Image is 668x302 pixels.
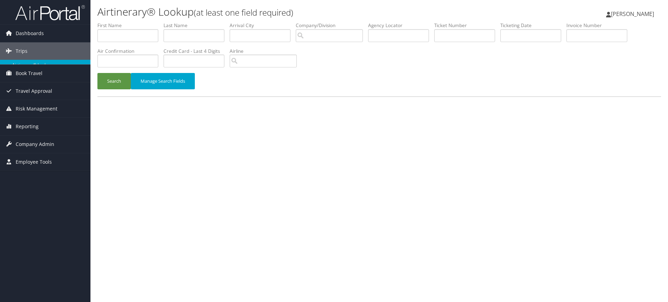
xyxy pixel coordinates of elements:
[16,65,42,82] span: Book Travel
[296,22,368,29] label: Company/Division
[15,5,85,21] img: airportal-logo.png
[97,22,164,29] label: First Name
[16,25,44,42] span: Dashboards
[230,48,302,55] label: Airline
[16,136,54,153] span: Company Admin
[611,10,654,18] span: [PERSON_NAME]
[131,73,195,89] button: Manage Search Fields
[16,42,27,60] span: Trips
[16,100,57,117] span: Risk Management
[164,22,230,29] label: Last Name
[500,22,566,29] label: Ticketing Date
[566,22,633,29] label: Invoice Number
[16,118,39,135] span: Reporting
[434,22,500,29] label: Ticket Number
[97,48,164,55] label: Air Confirmation
[16,153,52,171] span: Employee Tools
[16,82,52,100] span: Travel Approval
[230,22,296,29] label: Arrival City
[97,5,473,19] h1: Airtinerary® Lookup
[194,7,293,18] small: (at least one field required)
[606,3,661,24] a: [PERSON_NAME]
[368,22,434,29] label: Agency Locator
[97,73,131,89] button: Search
[164,48,230,55] label: Credit Card - Last 4 Digits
